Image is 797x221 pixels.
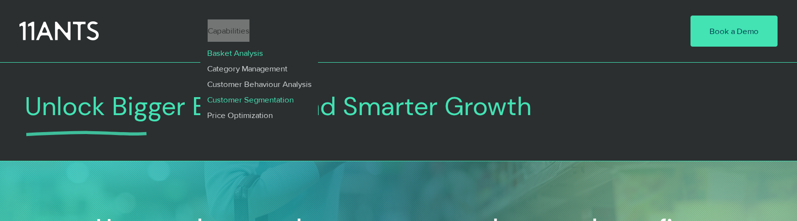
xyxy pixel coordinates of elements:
a: Category Management [200,61,318,76]
a: Basket Analysis [200,45,318,61]
p: Capabilities [203,19,254,42]
p: Price Optimization [203,107,277,123]
p: Basket Analysis [203,45,267,61]
a: Price Optimization [200,107,318,123]
span: Book a Demo [709,25,759,37]
p: Customer Behaviour Analysis [203,76,316,92]
p: Customer Segmentation [203,92,298,107]
a: Book a Demo [691,16,778,47]
nav: Site [200,19,661,42]
a: Basket Analysis [200,43,256,52]
a: Capabilities [200,19,257,42]
a: Customer Behaviour Analysis [200,76,318,92]
a: Customer Segmentation [200,92,318,107]
p: Category Management [203,61,291,76]
span: Unlock Bigger Baskets and Smarter Growth [25,89,531,123]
